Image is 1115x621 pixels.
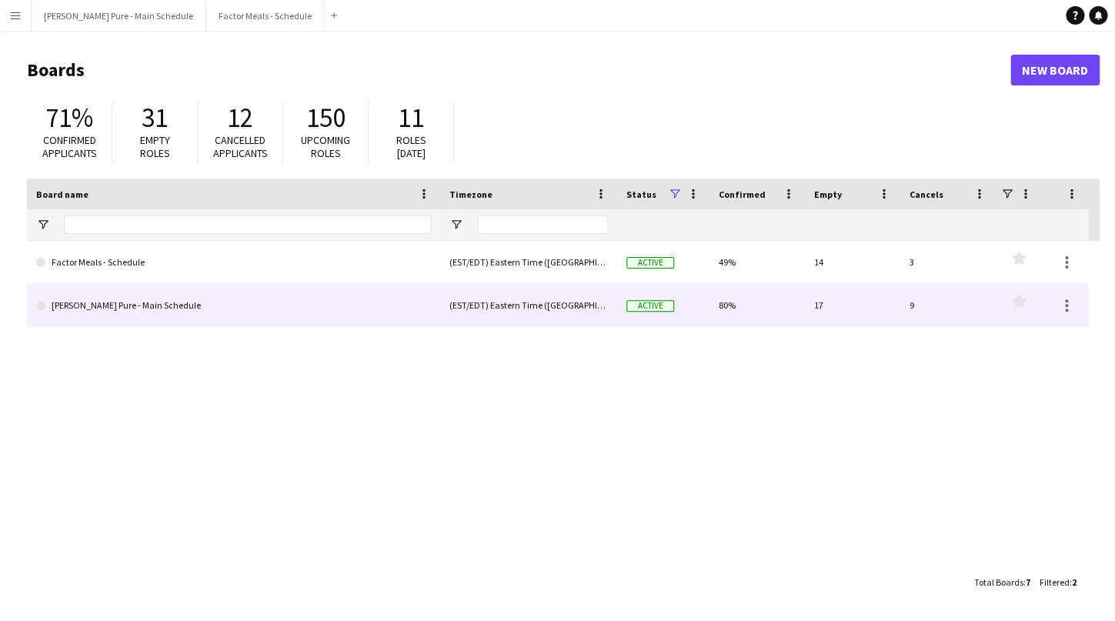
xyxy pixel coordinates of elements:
[1072,576,1077,588] span: 2
[900,284,996,326] div: 9
[301,133,350,160] span: Upcoming roles
[477,215,608,234] input: Timezone Filter Input
[1040,576,1070,588] span: Filtered
[626,189,656,200] span: Status
[1010,55,1100,85] a: New Board
[974,567,1030,597] div: :
[1026,576,1030,588] span: 7
[449,218,463,232] button: Open Filter Menu
[36,218,50,232] button: Open Filter Menu
[140,133,170,160] span: Empty roles
[36,189,88,200] span: Board name
[306,101,346,135] span: 150
[42,133,97,160] span: Confirmed applicants
[213,133,268,160] span: Cancelled applicants
[396,133,426,160] span: Roles [DATE]
[227,101,253,135] span: 12
[398,101,424,135] span: 11
[36,241,431,284] a: Factor Meals - Schedule
[36,284,431,327] a: [PERSON_NAME] Pure - Main Schedule
[805,284,900,326] div: 17
[709,241,805,283] div: 49%
[805,241,900,283] div: 14
[440,241,617,283] div: (EST/EDT) Eastern Time ([GEOGRAPHIC_DATA] & [GEOGRAPHIC_DATA])
[900,241,996,283] div: 3
[910,189,943,200] span: Cancels
[719,189,766,200] span: Confirmed
[27,58,1010,82] h1: Boards
[32,1,206,31] button: [PERSON_NAME] Pure - Main Schedule
[440,284,617,326] div: (EST/EDT) Eastern Time ([GEOGRAPHIC_DATA] & [GEOGRAPHIC_DATA])
[449,189,492,200] span: Timezone
[1040,567,1077,597] div: :
[206,1,325,31] button: Factor Meals - Schedule
[814,189,842,200] span: Empty
[64,215,431,234] input: Board name Filter Input
[142,101,168,135] span: 31
[974,576,1023,588] span: Total Boards
[45,101,93,135] span: 71%
[626,300,674,312] span: Active
[709,284,805,326] div: 80%
[626,257,674,269] span: Active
